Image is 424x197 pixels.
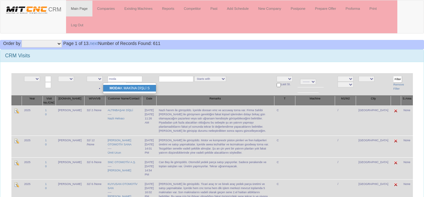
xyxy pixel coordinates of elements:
[310,1,341,16] a: Prepare Offer
[401,96,413,106] th: S.Area
[45,165,47,168] a: 0
[63,41,160,46] span: Number of Records Found: 611
[401,157,413,179] td: None
[103,85,156,92] a: MODAK MAKİNA DİŞLİ S
[393,76,402,83] input: Filter
[84,136,105,157] td: 32/ 12 /None
[156,105,274,136] td: Nazlı hanım ile görüşüldü. İçeride doosan vmc ve accuway torna var. Firma Sahibi [PERSON_NAME] il...
[356,105,391,136] td: [GEOGRAPHIC_DATA]
[45,113,47,116] a: 0
[253,1,286,16] a: New Company
[84,157,105,179] td: 32/ 6 /None
[120,1,158,16] a: Existing Machines
[105,96,142,106] th: Customer Name/Contact
[56,157,84,179] td: [PERSON_NAME]
[108,139,131,146] a: [PERSON_NAME] OTOMOTİV SANA
[22,136,43,157] td: 2025
[56,96,84,106] th: [DOMAIN_NAME]
[356,96,391,106] th: City
[145,164,154,177] div: [DATE] 14:54 PM
[274,136,295,157] td: C
[335,157,356,179] td: /
[145,112,154,125] div: [DATE] 11:26 AM
[63,41,90,46] span: Page 1 of 13.
[393,108,398,113] img: Edit
[84,105,105,136] td: 32/ 2 /None
[108,117,125,120] a: Nazlı Helvacı
[356,157,391,179] td: [GEOGRAPHIC_DATA]
[45,182,47,186] a: 1
[108,169,131,172] a: [PERSON_NAME]
[45,139,47,142] a: 1
[45,161,47,164] a: 1
[356,136,391,157] td: [GEOGRAPHIC_DATA]
[108,151,121,154] a: Ümit Ucun
[105,105,142,136] td: ----
[66,17,88,33] a: Log Out
[393,182,398,187] img: Edit
[274,105,295,136] td: C
[14,108,19,113] img: Edit
[156,157,274,179] td: Can Bey ile görüşüldü. Otomobil yedek parça satışı yapıyorlar. Sadece perakende ve toptan satışla...
[45,109,47,112] a: 1
[110,86,120,90] strong: MODA
[22,157,43,179] td: 2025
[22,105,43,136] td: 2025
[142,96,156,106] th: Date
[56,136,84,157] td: [PERSON_NAME]
[295,96,335,106] th: Machine
[22,96,43,106] th: Year
[142,136,156,157] td: [DATE]
[156,96,274,106] th: Remarks
[5,53,419,59] h3: CRM Visits
[142,105,156,136] td: [DATE]
[341,1,365,16] a: Proforma
[14,182,19,187] img: Edit
[393,138,398,143] img: Edit
[393,160,398,165] img: Edit
[142,157,156,179] td: [DATE]
[45,143,47,146] a: 0
[274,157,295,179] td: C
[108,109,133,112] a: ALTINBAŞAK DİŞLİ
[45,187,47,190] a: 0
[105,157,142,179] td: ----
[393,83,404,90] a: Remove Filter
[108,182,138,190] a: KUYUSAN OTOMOTİV SAN
[157,1,179,16] a: Reports
[92,1,120,16] a: Companies
[401,136,413,157] td: None
[84,96,105,106] th: W/VA/VB
[105,136,142,157] td: ----
[274,73,295,96] td: Last St.
[14,138,19,143] img: Edit
[66,1,92,16] a: Main Page
[43,96,56,106] th: Visit No./CNC
[5,5,48,15] img: header.png
[335,105,356,136] td: /
[156,136,274,157] td: [PERSON_NAME] ile görüşüldü. Motor ve kompresör piston pimleri ve fren kaliperleri üretimi ve sat...
[14,160,19,165] img: Edit
[365,1,381,16] a: Print
[56,105,84,136] td: [PERSON_NAME]
[145,143,154,155] div: [DATE] 14:01 PM
[335,136,356,157] td: /
[108,161,136,164] a: SNC OTOMOTİV A.Ş.
[0,0,66,16] a: CRM
[179,1,206,16] a: Competitor
[222,1,254,16] a: Add Schedule
[286,1,310,16] a: Postpone
[205,1,222,16] a: Past
[401,105,413,136] td: None
[90,41,98,46] a: next
[274,96,295,106] th: T
[335,96,356,106] th: M1/M2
